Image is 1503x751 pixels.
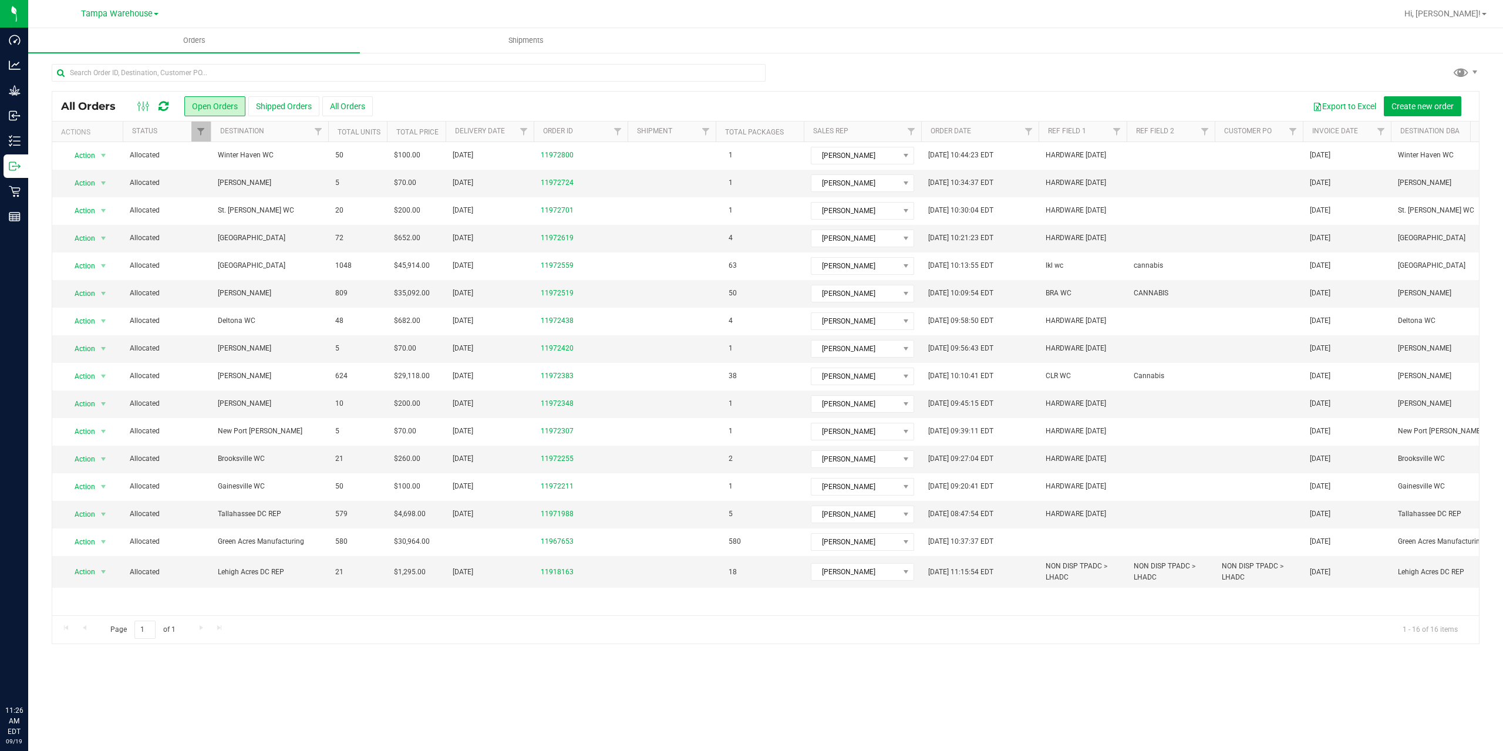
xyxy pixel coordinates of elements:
a: Order ID [543,127,573,135]
a: Customer PO [1224,127,1272,135]
input: Search Order ID, Destination, Customer PO... [52,64,766,82]
span: 580 [335,536,348,547]
span: Lehigh Acres DC REP [1398,567,1501,578]
span: [DATE] 09:45:15 EDT [928,398,993,409]
a: Status [132,127,157,135]
span: Action [64,368,96,385]
span: select [96,147,111,164]
span: 1 [723,340,739,357]
span: $200.00 [394,205,420,216]
a: Total Price [396,128,439,136]
span: [DATE] [1310,453,1330,464]
span: select [96,564,111,580]
span: 4 [723,312,739,329]
span: [PERSON_NAME] [218,288,321,299]
span: Lehigh Acres DC REP [218,567,321,578]
button: Export to Excel [1305,96,1384,116]
span: [DATE] [453,205,473,216]
span: HARDWARE [DATE] [1046,426,1106,437]
span: 21 [335,567,343,578]
span: HARDWARE [DATE] [1046,150,1106,161]
p: 09/19 [5,737,23,746]
span: [PERSON_NAME] [1398,343,1501,354]
span: $682.00 [394,315,420,326]
span: [DATE] 10:10:41 EDT [928,371,993,382]
a: 11972559 [541,260,574,271]
span: [DATE] [453,343,473,354]
span: Allocated [130,567,204,578]
span: [DATE] [453,288,473,299]
span: [PERSON_NAME] [811,396,899,412]
inline-svg: Reports [9,211,21,223]
a: Filter [1107,122,1127,142]
inline-svg: Analytics [9,59,21,71]
span: [DATE] 08:47:54 EDT [928,508,993,520]
span: [DATE] [1310,205,1330,216]
span: Action [64,423,96,440]
span: Action [64,479,96,495]
span: 50 [335,150,343,161]
span: Action [64,564,96,580]
span: 580 [723,533,747,550]
a: 11972438 [541,315,574,326]
a: 11972519 [541,288,574,299]
span: select [96,258,111,274]
span: Action [64,451,96,467]
span: [DATE] [1310,536,1330,547]
span: Allocated [130,398,204,409]
span: HARDWARE [DATE] [1046,205,1106,216]
span: Green Acres Manufacturing [1398,536,1501,547]
span: NON DISP TPADC > LHADC [1046,561,1120,583]
span: Brooksville WC [218,453,321,464]
span: 72 [335,233,343,244]
span: Deltona WC [218,315,321,326]
span: [DATE] 09:27:04 EDT [928,453,993,464]
span: Shipments [493,35,560,46]
span: [DATE] [453,398,473,409]
span: 1 [723,395,739,412]
span: 5 [335,343,339,354]
a: Ref Field 1 [1048,127,1086,135]
span: 1 [723,202,739,219]
a: 11972420 [541,343,574,354]
span: Allocated [130,508,204,520]
span: [DATE] [453,426,473,437]
span: [PERSON_NAME] [811,175,899,191]
span: [GEOGRAPHIC_DATA] [1398,260,1501,271]
a: Ref Field 2 [1136,127,1174,135]
a: Filter [514,122,534,142]
span: Orders [167,35,221,46]
span: Allocated [130,371,204,382]
span: [DATE] 10:30:04 EDT [928,205,993,216]
span: 1 - 16 of 16 items [1393,621,1467,638]
span: $260.00 [394,453,420,464]
inline-svg: Inbound [9,110,21,122]
a: 11972383 [541,371,574,382]
a: Filter [608,122,628,142]
span: New Port [PERSON_NAME] [1398,426,1501,437]
span: [PERSON_NAME] [811,258,899,274]
span: HARDWARE [DATE] [1046,315,1106,326]
span: St. [PERSON_NAME] WC [1398,205,1501,216]
a: Filter [1371,122,1391,142]
span: Allocated [130,536,204,547]
span: $100.00 [394,150,420,161]
span: [DATE] 09:56:43 EDT [928,343,993,354]
span: [DATE] [453,150,473,161]
span: Allocated [130,205,204,216]
span: [DATE] 10:09:54 EDT [928,288,993,299]
span: 5 [335,177,339,188]
span: [DATE] 10:44:23 EDT [928,150,993,161]
span: [DATE] [453,481,473,492]
iframe: Resource center [12,657,47,692]
span: [PERSON_NAME] [811,285,899,302]
span: Winter Haven WC [218,150,321,161]
span: [PERSON_NAME] [218,343,321,354]
span: [DATE] [1310,315,1330,326]
span: 38 [723,368,743,385]
span: [GEOGRAPHIC_DATA] [218,260,321,271]
span: [DATE] 09:20:41 EDT [928,481,993,492]
span: 5 [335,426,339,437]
span: [PERSON_NAME] [811,230,899,247]
button: Open Orders [184,96,245,116]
